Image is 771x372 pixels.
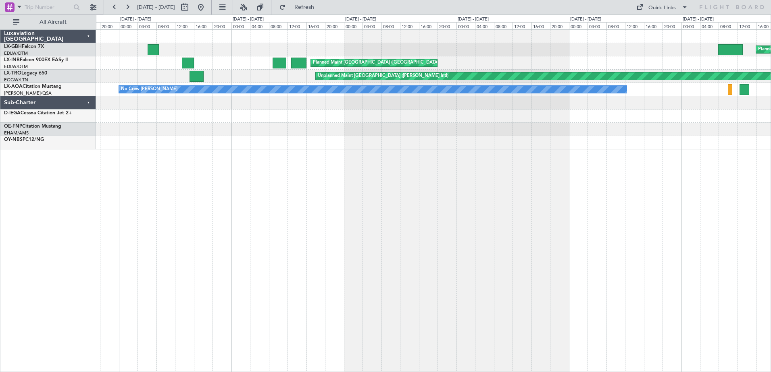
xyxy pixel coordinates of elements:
[21,19,85,25] span: All Aircraft
[4,137,44,142] a: OY-NBSPC12/NG
[458,16,489,23] div: [DATE] - [DATE]
[738,22,756,29] div: 12:00
[4,58,68,62] a: LX-INBFalcon 900EX EASy II
[250,22,269,29] div: 04:00
[4,77,28,83] a: EGGW/LTN
[644,22,663,29] div: 16:00
[4,84,23,89] span: LX-AOA
[100,22,119,29] div: 20:00
[4,50,28,56] a: EDLW/DTM
[531,22,550,29] div: 16:00
[588,22,606,29] div: 04:00
[475,22,494,29] div: 04:00
[213,22,231,29] div: 20:00
[494,22,513,29] div: 08:00
[456,22,475,29] div: 00:00
[4,111,21,116] span: D-IEGA
[4,137,23,142] span: OY-NBS
[4,90,52,96] a: [PERSON_NAME]/QSA
[345,16,376,23] div: [DATE] - [DATE]
[120,16,151,23] div: [DATE] - [DATE]
[363,22,381,29] div: 04:00
[344,22,363,29] div: 00:00
[269,22,288,29] div: 08:00
[306,22,325,29] div: 16:00
[4,130,29,136] a: EHAM/AMS
[625,22,644,29] div: 12:00
[4,84,62,89] a: LX-AOACitation Mustang
[4,111,72,116] a: D-IEGACessna Citation Jet 2+
[4,124,61,129] a: OE-FNPCitation Mustang
[550,22,569,29] div: 20:00
[137,4,175,11] span: [DATE] - [DATE]
[175,22,194,29] div: 12:00
[231,22,250,29] div: 00:00
[288,22,306,29] div: 12:00
[121,83,177,95] div: No Crew [PERSON_NAME]
[156,22,175,29] div: 08:00
[381,22,400,29] div: 08:00
[9,16,88,29] button: All Aircraft
[288,4,321,10] span: Refresh
[4,64,28,70] a: EDLW/DTM
[313,57,440,69] div: Planned Maint [GEOGRAPHIC_DATA] ([GEOGRAPHIC_DATA])
[606,22,625,29] div: 08:00
[663,22,681,29] div: 20:00
[419,22,438,29] div: 16:00
[318,70,448,82] div: Unplanned Maint [GEOGRAPHIC_DATA] ([PERSON_NAME] Intl)
[119,22,138,29] div: 00:00
[513,22,531,29] div: 12:00
[233,16,264,23] div: [DATE] - [DATE]
[138,22,156,29] div: 04:00
[25,1,71,13] input: Trip Number
[632,1,692,14] button: Quick Links
[4,71,21,76] span: LX-TRO
[325,22,344,29] div: 20:00
[570,16,601,23] div: [DATE] - [DATE]
[194,22,213,29] div: 16:00
[683,16,714,23] div: [DATE] - [DATE]
[681,22,700,29] div: 00:00
[4,71,47,76] a: LX-TROLegacy 650
[648,4,676,12] div: Quick Links
[700,22,719,29] div: 04:00
[275,1,324,14] button: Refresh
[569,22,588,29] div: 00:00
[4,44,22,49] span: LX-GBH
[719,22,737,29] div: 08:00
[438,22,456,29] div: 20:00
[4,44,44,49] a: LX-GBHFalcon 7X
[4,124,22,129] span: OE-FNP
[400,22,419,29] div: 12:00
[4,58,20,62] span: LX-INB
